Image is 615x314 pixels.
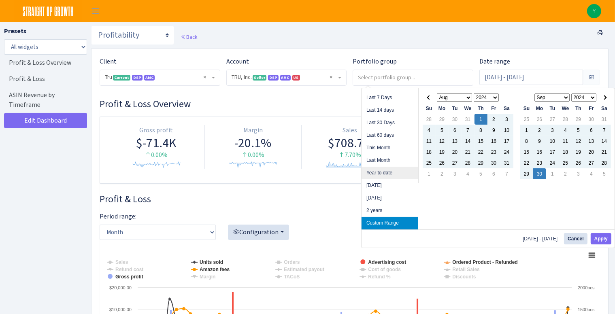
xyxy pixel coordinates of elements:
td: 6 [487,168,500,179]
td: 4 [585,168,598,179]
td: 13 [449,136,462,146]
span: TRU, Inc. <span class="badge badge-success">Seller</span><span class="badge badge-primary">DSP</s... [232,73,337,81]
li: This Month [362,142,418,154]
td: 1 [423,168,436,179]
td: 12 [436,136,449,146]
td: 23 [533,157,546,168]
label: Presets [4,26,26,36]
td: 29 [475,157,487,168]
a: Y [587,4,601,18]
tspan: Cost of goods [368,267,401,272]
td: 28 [462,157,475,168]
td: 31 [462,114,475,125]
td: 30 [449,114,462,125]
tspan: Refund % [368,274,391,280]
td: 14 [598,136,611,146]
div: Sales [305,126,395,135]
tspan: TACoS [284,274,300,280]
tspan: Orders [284,259,300,265]
th: Su [423,103,436,114]
span: Tru <span class="badge badge-success">Current</span><span class="badge badge-primary">DSP</span><... [105,73,210,81]
span: US [292,75,300,81]
td: 14 [462,136,475,146]
td: 8 [475,125,487,136]
tspan: Units sold [200,259,223,265]
th: Fr [585,103,598,114]
td: 5 [572,125,585,136]
td: 20 [449,146,462,157]
div: -20.1% [208,135,298,151]
td: 4 [462,168,475,179]
th: Th [572,103,585,114]
span: TRU, Inc. <span class="badge badge-success">Seller</span><span class="badge badge-primary">DSP</s... [227,70,347,85]
th: Mo [436,103,449,114]
tspan: Sales [115,259,128,265]
td: 12 [572,136,585,146]
td: 26 [436,157,449,168]
td: 2 [436,168,449,179]
td: 16 [533,146,546,157]
label: Portfolio group [353,57,397,66]
td: 25 [423,157,436,168]
td: 17 [500,136,513,146]
tspan: Ordered Product - Refunded [452,259,517,265]
th: Tu [449,103,462,114]
td: 28 [598,157,611,168]
td: 25 [559,157,572,168]
text: $20,000.00 [109,285,132,290]
a: ASIN Revenue by Timeframe [4,87,85,113]
li: Last Month [362,154,418,167]
th: Fr [487,103,500,114]
td: 11 [423,136,436,146]
td: 18 [559,146,572,157]
td: 5 [436,125,449,136]
td: 29 [572,114,585,125]
tspan: Amazon fees [200,267,230,272]
td: 10 [546,136,559,146]
div: 7.70% [305,151,395,160]
td: 1 [475,114,487,125]
td: 5 [475,168,487,179]
td: 23 [487,146,500,157]
span: AMC [144,75,155,81]
th: Su [520,103,533,114]
li: [DATE] [362,179,418,192]
td: 2 [487,114,500,125]
span: Remove all items [330,73,332,81]
div: Gross profit [111,126,201,135]
div: $708.7K [305,135,395,151]
th: We [462,103,475,114]
td: 7 [598,125,611,136]
span: Tru <span class="badge badge-success">Current</span><span class="badge badge-primary">DSP</span><... [100,70,220,85]
td: 7 [462,125,475,136]
td: 30 [533,168,546,179]
td: 31 [598,114,611,125]
th: Th [475,103,487,114]
td: 20 [585,146,598,157]
td: 21 [598,146,611,157]
tspan: Gross profit [115,274,143,280]
li: Custom Range [362,217,418,229]
td: 19 [436,146,449,157]
td: 7 [500,168,513,179]
th: We [559,103,572,114]
td: 24 [546,157,559,168]
td: 22 [520,157,533,168]
td: 3 [572,168,585,179]
td: 1 [546,168,559,179]
td: 2 [559,168,572,179]
li: Last 14 days [362,104,418,117]
td: 2 [533,125,546,136]
td: 4 [559,125,572,136]
a: Profit & Loss [4,71,85,87]
span: DSP [132,75,143,81]
img: Yash Banthia [587,4,601,18]
td: 24 [500,146,513,157]
span: Seller [253,75,266,81]
span: [DATE] - [DATE] [523,236,561,241]
text: 2000pcs [578,285,595,290]
li: [DATE] [362,192,418,204]
text: 1500pcs [578,307,595,312]
td: 17 [546,146,559,157]
td: 29 [520,168,533,179]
